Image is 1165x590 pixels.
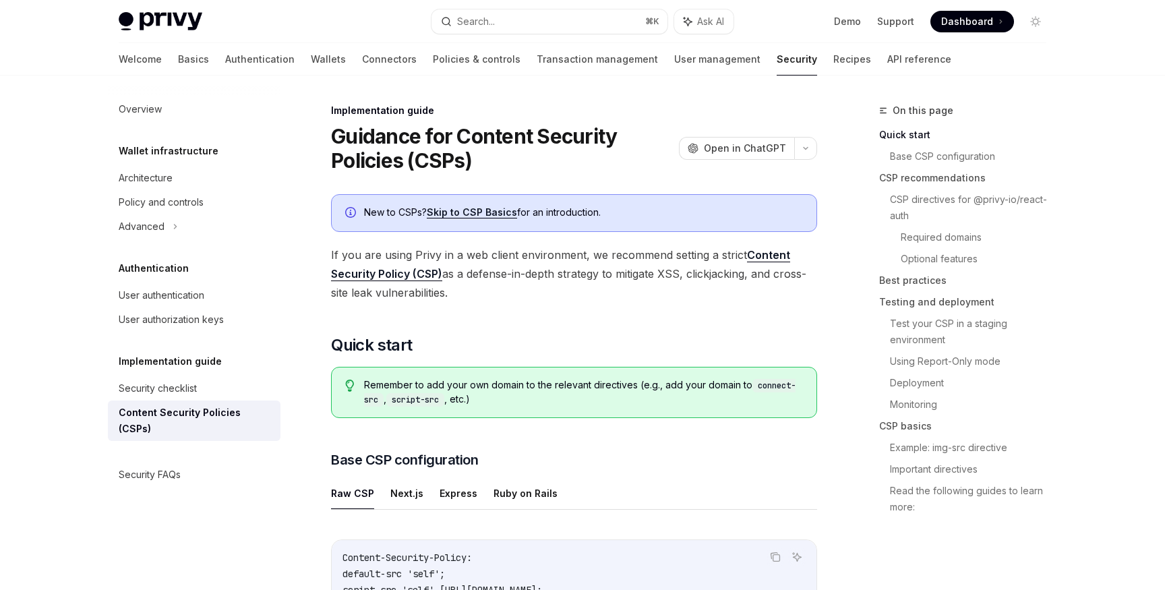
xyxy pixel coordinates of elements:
a: Basics [178,43,209,76]
button: Search...⌘K [431,9,667,34]
span: Content-Security-Policy: [342,552,472,564]
a: Dashboard [930,11,1014,32]
a: Best practices [879,270,1057,291]
code: script-src [386,393,444,407]
a: Overview [108,97,280,121]
a: Testing and deployment [879,291,1057,313]
a: Read the following guides to learn more: [890,480,1057,518]
a: Transaction management [537,43,658,76]
a: API reference [887,43,951,76]
span: default-src 'self'; [342,568,445,580]
div: Overview [119,101,162,117]
a: Authentication [225,43,295,76]
div: User authorization keys [119,312,224,328]
a: CSP basics [879,415,1057,437]
a: Policies & controls [433,43,520,76]
a: Security checklist [108,376,280,401]
h5: Authentication [119,260,189,276]
a: CSP directives for @privy-io/react-auth [890,189,1057,227]
a: Connectors [362,43,417,76]
a: Support [877,15,914,28]
h5: Wallet infrastructure [119,143,218,159]
button: Raw CSP [331,477,374,509]
a: Demo [834,15,861,28]
a: Monitoring [890,394,1057,415]
span: Quick start [331,334,412,356]
div: New to CSPs? for an introduction. [364,206,803,220]
button: Ask AI [674,9,734,34]
span: Ask AI [697,15,724,28]
h5: Implementation guide [119,353,222,370]
a: Content Security Policies (CSPs) [108,401,280,441]
a: User authorization keys [108,307,280,332]
span: On this page [893,102,953,119]
a: Security [777,43,817,76]
a: Using Report-Only mode [890,351,1057,372]
span: If you are using Privy in a web client environment, we recommend setting a strict as a defense-in... [331,245,817,302]
a: Welcome [119,43,162,76]
span: Remember to add your own domain to the relevant directives (e.g., add your domain to , , etc.) [364,378,803,407]
a: Security FAQs [108,463,280,487]
a: Example: img-src directive [890,437,1057,459]
a: Test your CSP in a staging environment [890,313,1057,351]
svg: Tip [345,380,355,392]
div: Architecture [119,170,173,186]
a: Wallets [311,43,346,76]
div: Implementation guide [331,104,817,117]
div: Search... [457,13,495,30]
button: Copy the contents from the code block [767,548,784,566]
a: Quick start [879,124,1057,146]
div: User authentication [119,287,204,303]
code: connect-src [364,379,796,407]
a: Recipes [833,43,871,76]
div: Content Security Policies (CSPs) [119,405,272,437]
span: Open in ChatGPT [704,142,786,155]
div: Advanced [119,218,165,235]
button: Express [440,477,477,509]
span: ⌘ K [645,16,659,27]
a: Skip to CSP Basics [427,206,517,218]
span: Base CSP configuration [331,450,478,469]
svg: Info [345,207,359,220]
a: Required domains [901,227,1057,248]
button: Open in ChatGPT [679,137,794,160]
button: Next.js [390,477,423,509]
button: Toggle dark mode [1025,11,1046,32]
a: Deployment [890,372,1057,394]
button: Ruby on Rails [494,477,558,509]
div: Security FAQs [119,467,181,483]
a: Policy and controls [108,190,280,214]
a: Architecture [108,166,280,190]
a: Base CSP configuration [890,146,1057,167]
a: CSP recommendations [879,167,1057,189]
a: Important directives [890,459,1057,480]
a: User management [674,43,760,76]
div: Policy and controls [119,194,204,210]
img: light logo [119,12,202,31]
span: Dashboard [941,15,993,28]
a: User authentication [108,283,280,307]
div: Security checklist [119,380,197,396]
a: Optional features [901,248,1057,270]
h1: Guidance for Content Security Policies (CSPs) [331,124,674,173]
button: Ask AI [788,548,806,566]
